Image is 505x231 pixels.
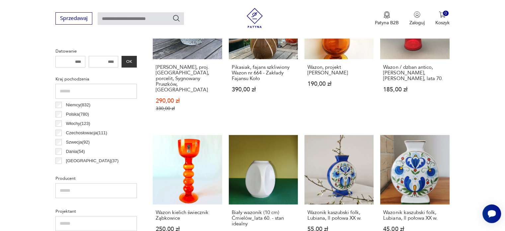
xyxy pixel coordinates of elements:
[55,175,137,182] p: Producent
[375,20,399,26] p: Patyna B2B
[55,48,137,55] p: Datowanie
[375,11,399,26] a: Ikona medaluPatyna B2B
[55,17,92,21] a: Sprzedawaj
[66,101,91,109] p: Niemcy ( 832 )
[414,11,420,18] img: Ikonka użytkownika
[55,12,92,25] button: Sprzedawaj
[172,14,180,22] button: Szukaj
[66,111,89,118] p: Polska ( 780 )
[443,11,449,16] div: 0
[156,64,219,93] h3: [PERSON_NAME], proj. [GEOGRAPHIC_DATA], porcelit, Sygnowany Pruszków, [GEOGRAPHIC_DATA]
[66,167,88,174] p: Francja ( 32 )
[383,11,390,19] img: Ikona medalu
[383,210,446,221] h3: Wazonik kaszubski folk, Lubiana, ll połowa XX w.
[55,75,137,83] p: Kraj pochodzenia
[439,11,446,18] img: Ikona koszyka
[66,148,85,155] p: Dania ( 54 )
[232,64,295,81] h3: Pikasiak, fajans szkliwiony Wazon nr 664 - Zakłady Fajansu Koło
[122,56,137,67] button: OK
[156,98,219,104] p: 290,00 zł
[307,210,371,221] h3: Wazonik kaszubski folk, Lubiana, ll połowa XX w.
[66,120,90,127] p: Włochy ( 123 )
[482,204,501,223] iframe: Smartsupp widget button
[66,129,107,137] p: Czechosłowacja ( 111 )
[409,20,425,26] p: Zaloguj
[232,87,295,92] p: 390,00 zł
[232,210,295,227] h3: Biały wazonik (10 cm) Ćmielów_lata 60. - stan idealny
[383,87,446,92] p: 185,00 zł
[435,20,450,26] p: Koszyk
[245,8,265,28] img: Patyna - sklep z meblami i dekoracjami vintage
[375,11,399,26] button: Patyna B2B
[55,208,137,215] p: Projektant
[409,11,425,26] button: Zaloguj
[307,64,371,76] h3: Wazon, projekt [PERSON_NAME]
[156,106,219,111] p: 330,00 zł
[66,139,90,146] p: Szwecja ( 92 )
[156,210,219,221] h3: Wazon kielich świecznik Ząbkowice
[66,157,119,165] p: [GEOGRAPHIC_DATA] ( 37 )
[435,11,450,26] button: 0Koszyk
[307,81,371,87] p: 190,00 zł
[383,64,446,81] h3: Wazon / dzban antico, [PERSON_NAME], [PERSON_NAME], lata 70.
